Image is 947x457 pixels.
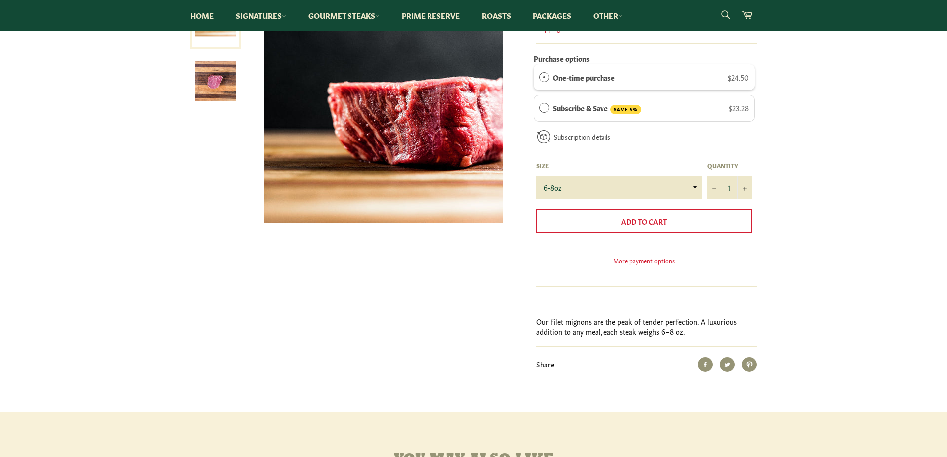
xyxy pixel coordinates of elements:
[737,176,752,199] button: Increase item quantity by one
[536,161,702,170] label: Size
[729,103,749,113] span: $23.28
[536,256,752,265] a: More payment options
[728,72,749,82] span: $24.50
[554,132,610,141] a: Subscription details
[539,102,549,113] div: Subscribe & Save
[472,0,521,31] a: Roasts
[392,0,470,31] a: Prime Reserve
[536,24,757,33] div: calculated at checkout.
[195,61,236,101] img: Filet Mignon
[180,0,224,31] a: Home
[707,176,722,199] button: Reduce item quantity by one
[583,0,633,31] a: Other
[536,209,752,233] button: Add to Cart
[536,359,554,369] span: Share
[523,0,581,31] a: Packages
[536,317,757,336] p: Our filet mignons are the peak of tender perfection. A luxurious addition to any meal, each steak...
[534,53,590,63] label: Purchase options
[553,102,641,114] label: Subscribe & Save
[539,72,549,83] div: One-time purchase
[621,216,667,226] span: Add to Cart
[610,105,641,114] span: SAVE 5%
[553,72,615,83] label: One-time purchase
[707,161,752,170] label: Quantity
[226,0,296,31] a: Signatures
[298,0,390,31] a: Gourmet Steaks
